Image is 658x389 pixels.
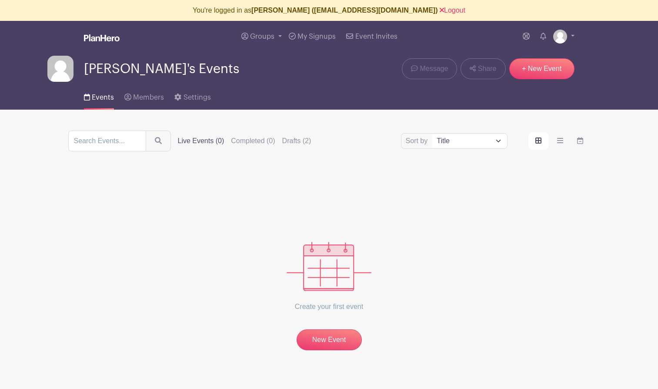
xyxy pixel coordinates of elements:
[68,131,146,151] input: Search Events...
[178,136,311,146] div: filters
[285,21,339,52] a: My Signups
[553,30,567,44] img: default-ce2991bfa6775e67f084385cd625a349d9dcbb7a52a09fb2fda1e96e2d18dcdb.png
[343,21,401,52] a: Event Invites
[402,58,457,79] a: Message
[47,56,73,82] img: default-ce2991bfa6775e67f084385cd625a349d9dcbb7a52a09fb2fda1e96e2d18dcdb.png
[174,82,210,110] a: Settings
[509,58,574,79] a: + New Event
[406,136,431,146] label: Sort by
[92,94,114,101] span: Events
[478,64,497,74] span: Share
[528,132,590,150] div: order and view
[238,21,285,52] a: Groups
[297,33,336,40] span: My Signups
[355,33,397,40] span: Event Invites
[178,136,224,146] label: Live Events (0)
[231,136,275,146] label: Completed (0)
[84,62,239,76] span: [PERSON_NAME]'s Events
[461,58,505,79] a: Share
[124,82,164,110] a: Members
[420,64,448,74] span: Message
[84,34,120,41] img: logo_white-6c42ec7e38ccf1d336a20a19083b03d10ae64f83f12c07503d8b9e83406b4c7d.svg
[250,33,274,40] span: Groups
[297,329,362,350] a: New Event
[287,242,371,291] img: events_empty-56550af544ae17c43cc50f3ebafa394433d06d5f1891c01edc4b5d1d59cfda54.svg
[251,7,438,14] b: [PERSON_NAME] ([EMAIL_ADDRESS][DOMAIN_NAME])
[84,82,114,110] a: Events
[133,94,164,101] span: Members
[287,291,371,322] p: Create your first event
[184,94,211,101] span: Settings
[282,136,311,146] label: Drafts (2)
[440,7,465,14] a: Logout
